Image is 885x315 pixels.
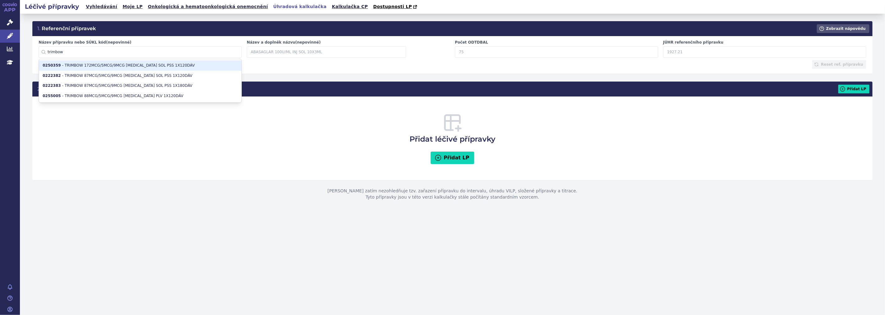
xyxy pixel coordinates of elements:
[431,152,475,164] button: Přidat LP
[817,24,869,33] button: Zobrazit nápovědu
[663,40,866,45] label: JÚHR referenčního přípravku
[455,40,658,45] label: Počet ODTDBAL
[271,2,329,11] a: Úhradová kalkulačka
[455,46,658,58] input: 75
[39,71,241,81] li: TRIMBOW 87MCG/5MCG/9MCG [MEDICAL_DATA] SOL PSS 1X120DÁV
[37,25,96,32] h3: Referenční přípravek
[247,46,406,58] input: ABASAGLAR 100U/ML INJ SOL 10X3ML
[39,60,241,71] li: TRIMBOW 172MCG/5MCG/9MCG [MEDICAL_DATA] SOL PSS 1X120DÁV
[373,4,412,9] span: Dostupnosti LP
[37,86,41,92] span: 2.
[61,93,64,99] span: -
[43,93,61,99] strong: 0255005
[39,91,241,101] li: TRIMBOW 88MCG/5MCG/9MCG [MEDICAL_DATA] PLV 1X120DÁV
[146,2,270,11] a: Onkologická a hematoonkologická onemocnění
[838,85,869,93] button: Přidat LP
[61,63,64,68] span: -
[61,73,64,78] span: -
[61,83,64,88] span: -
[39,46,242,58] input: ABASAGLAR nebo 0210171
[43,83,61,88] strong: 0222383
[410,113,495,144] h3: Přidat léčivé přípravky
[106,40,132,45] span: (nepovinné)
[37,26,40,31] span: 1.
[39,81,241,91] li: TRIMBOW 87MCG/5MCG/9MCG [MEDICAL_DATA] SOL PSS 1X180DÁV
[43,73,61,78] strong: 0222382
[37,86,101,92] h3: Přidat léčivé přípravky
[84,2,119,11] a: Vyhledávání
[663,46,866,58] input: 1927.21
[247,40,450,45] label: Název a doplněk názvu
[43,63,61,68] strong: 0250359
[32,181,873,208] p: [PERSON_NAME] zatím nezohledňuje tzv. zařazení přípravku do intervalu, úhradu VILP, složené přípr...
[39,40,242,45] label: Název přípravku nebo SÚKL kód
[371,2,420,11] a: Dostupnosti LP
[295,40,321,45] span: (nepovinné)
[330,2,370,11] a: Kalkulačka CP
[20,2,84,11] h2: Léčivé přípravky
[121,2,144,11] a: Moje LP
